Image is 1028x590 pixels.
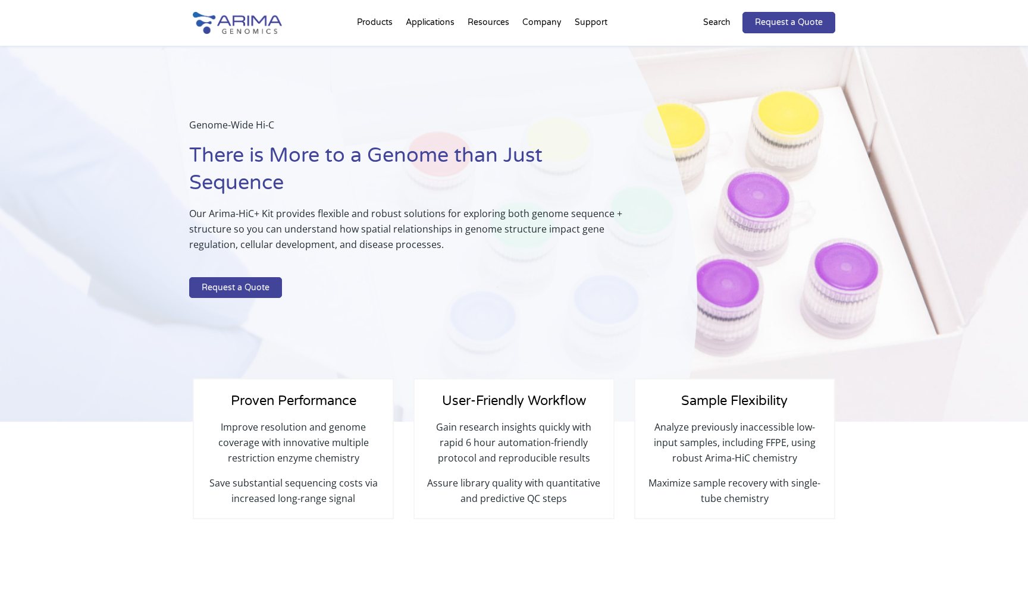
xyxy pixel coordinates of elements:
[703,15,731,30] p: Search
[647,419,822,475] p: Analyze previously inaccessible low-input samples, including FFPE, using robust Arima-HiC chemistry
[206,475,381,506] p: Save substantial sequencing costs via increased long-range signal
[189,277,282,299] a: Request a Quote
[442,393,586,409] span: User-Friendly Workflow
[193,12,282,34] img: Arima-Genomics-logo
[189,206,638,262] p: Our Arima-HiC+ Kit provides flexible and robust solutions for exploring both genome sequence + st...
[189,142,638,206] h1: There is More to a Genome than Just Sequence
[742,12,835,33] a: Request a Quote
[189,117,638,142] p: Genome-Wide Hi-C
[427,475,601,506] p: Assure library quality with quantitative and predictive QC steps
[206,419,381,475] p: Improve resolution and genome coverage with innovative multiple restriction enzyme chemistry
[427,419,601,475] p: Gain research insights quickly with rapid 6 hour automation-friendly protocol and reproducible re...
[231,393,356,409] span: Proven Performance
[647,475,822,506] p: Maximize sample recovery with single-tube chemistry
[681,393,788,409] span: Sample Flexibility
